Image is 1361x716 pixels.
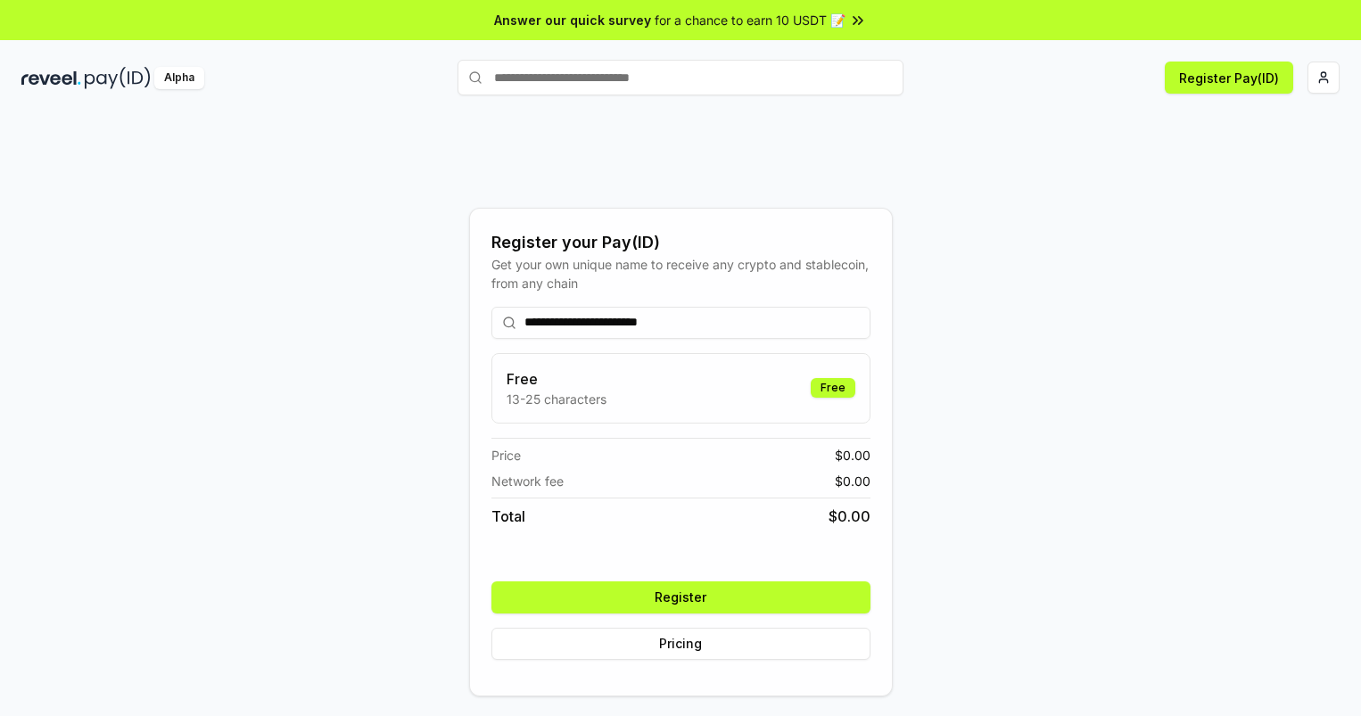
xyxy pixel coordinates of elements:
[507,390,606,408] p: 13-25 characters
[494,11,651,29] span: Answer our quick survey
[491,230,870,255] div: Register your Pay(ID)
[835,446,870,465] span: $ 0.00
[1165,62,1293,94] button: Register Pay(ID)
[655,11,845,29] span: for a chance to earn 10 USDT 📝
[491,581,870,613] button: Register
[835,472,870,490] span: $ 0.00
[507,368,606,390] h3: Free
[21,67,81,89] img: reveel_dark
[811,378,855,398] div: Free
[491,446,521,465] span: Price
[85,67,151,89] img: pay_id
[491,255,870,292] div: Get your own unique name to receive any crypto and stablecoin, from any chain
[491,506,525,527] span: Total
[154,67,204,89] div: Alpha
[829,506,870,527] span: $ 0.00
[491,628,870,660] button: Pricing
[491,472,564,490] span: Network fee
